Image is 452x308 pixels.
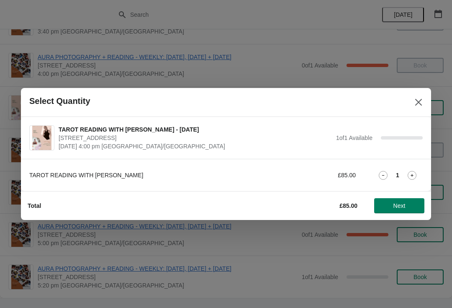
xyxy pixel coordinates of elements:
[396,171,399,179] strong: 1
[59,142,332,150] span: [DATE] 4:00 pm [GEOGRAPHIC_DATA]/[GEOGRAPHIC_DATA]
[59,125,332,134] span: TAROT READING WITH [PERSON_NAME] - [DATE]
[32,126,51,150] img: TAROT READING WITH OLIVIA - 20TH SEPTEMBER | 74 Broadway Market, London, UK | September 20 | 4:00...
[374,198,424,213] button: Next
[29,171,262,179] div: TAROT READING WITH [PERSON_NAME]
[393,202,406,209] span: Next
[411,95,426,110] button: Close
[278,171,356,179] div: £85.00
[339,202,357,209] strong: £85.00
[29,96,90,106] h2: Select Quantity
[28,202,41,209] strong: Total
[59,134,332,142] span: [STREET_ADDRESS]
[336,135,372,141] span: 1 of 1 Available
